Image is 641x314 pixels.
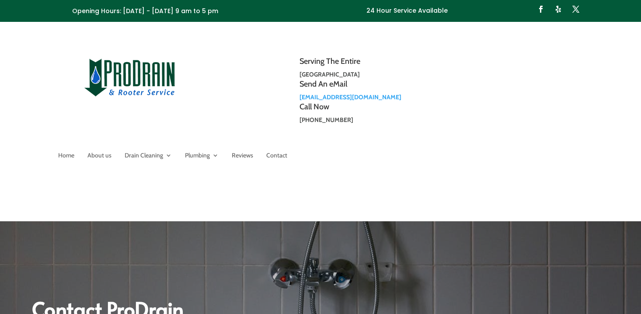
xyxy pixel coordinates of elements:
[84,57,176,97] img: site-logo-100h
[534,2,548,16] a: Follow on Facebook
[300,116,353,124] strong: [PHONE_NUMBER]
[551,2,565,16] a: Follow on Yelp
[87,152,111,162] a: About us
[185,152,219,162] a: Plumbing
[300,79,347,89] span: Send An eMail
[232,152,253,162] a: Reviews
[366,6,448,16] p: 24 Hour Service Available
[300,102,329,112] span: Call Now
[58,152,74,162] a: Home
[125,152,172,162] a: Drain Cleaning
[300,93,401,101] a: [EMAIL_ADDRESS][DOMAIN_NAME]
[300,70,360,78] strong: [GEOGRAPHIC_DATA]
[569,2,583,16] a: Follow on X
[266,152,287,162] a: Contact
[72,7,218,15] span: Opening Hours: [DATE] - [DATE] 9 am to 5 pm
[300,56,360,66] span: Serving The Entire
